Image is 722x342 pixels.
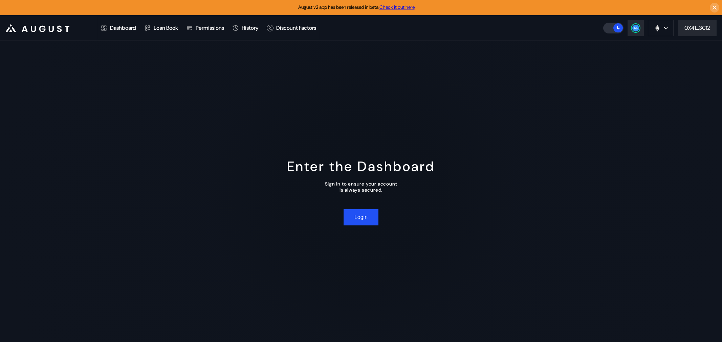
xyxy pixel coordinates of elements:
span: August v2 app has been released in beta. [298,4,415,10]
img: chain logo [654,24,661,32]
div: Sign in to ensure your account is always secured. [325,181,397,193]
div: Enter the Dashboard [287,157,435,175]
a: Check it out here [379,4,415,10]
div: Dashboard [110,24,136,31]
div: Permissions [196,24,224,31]
button: Login [344,209,378,225]
button: chain logo [648,20,674,36]
a: Permissions [182,16,228,41]
a: History [228,16,263,41]
a: Loan Book [140,16,182,41]
div: Discount Factors [276,24,316,31]
a: Dashboard [96,16,140,41]
a: Discount Factors [263,16,320,41]
button: 0X41...3C12 [678,20,717,36]
div: Loan Book [154,24,178,31]
div: History [242,24,259,31]
div: 0X41...3C12 [684,24,710,31]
